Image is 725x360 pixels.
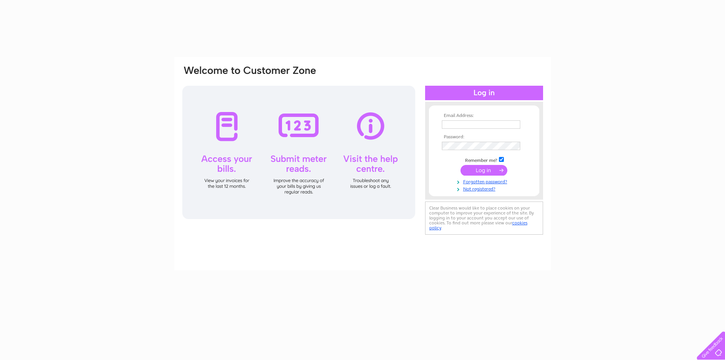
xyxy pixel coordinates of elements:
[440,113,528,118] th: Email Address:
[440,156,528,163] td: Remember me?
[442,178,528,185] a: Forgotten password?
[429,220,527,230] a: cookies policy
[425,202,543,235] div: Clear Business would like to place cookies on your computer to improve your experience of the sit...
[460,165,507,176] input: Submit
[440,134,528,140] th: Password:
[442,185,528,192] a: Not registered?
